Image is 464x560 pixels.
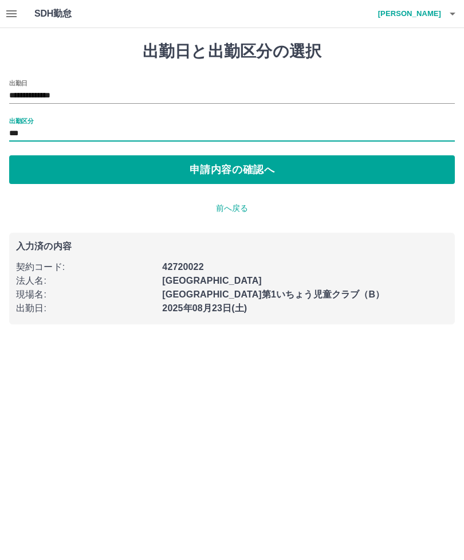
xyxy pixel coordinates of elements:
p: 出勤日 : [16,301,155,315]
label: 出勤区分 [9,116,33,125]
b: [GEOGRAPHIC_DATA] [162,276,262,285]
p: 現場名 : [16,288,155,301]
button: 申請内容の確認へ [9,155,455,184]
b: [GEOGRAPHIC_DATA]第1いちょう児童クラブ（B） [162,289,384,299]
b: 42720022 [162,262,203,272]
h1: 出勤日と出勤区分の選択 [9,42,455,61]
p: 法人名 : [16,274,155,288]
b: 2025年08月23日(土) [162,303,247,313]
p: 前へ戻る [9,202,455,214]
label: 出勤日 [9,79,27,87]
p: 契約コード : [16,260,155,274]
p: 入力済の内容 [16,242,448,251]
